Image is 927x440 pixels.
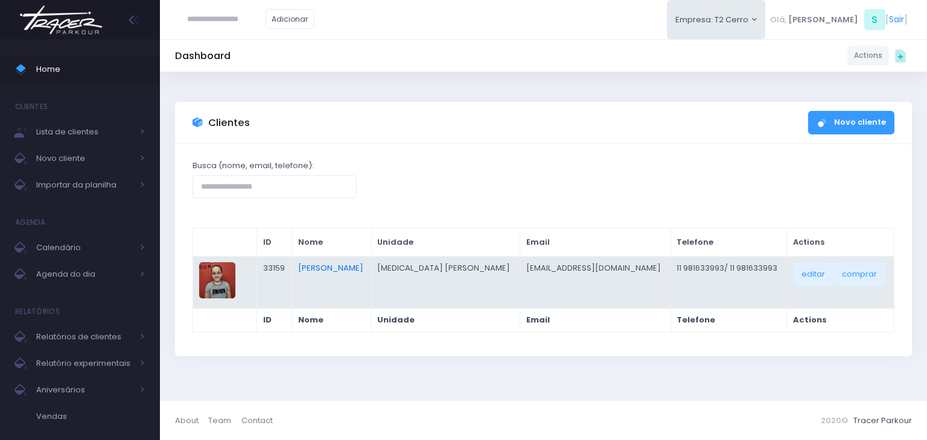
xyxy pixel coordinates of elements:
[786,308,894,332] th: Actions
[371,256,520,308] td: [MEDICAL_DATA] [PERSON_NAME]
[36,177,133,193] span: Importar da planilha
[36,329,133,345] span: Relatórios de clientes
[36,124,133,140] span: Lista de clientes
[520,308,671,332] th: Email
[298,262,363,274] a: [PERSON_NAME]
[36,409,145,424] span: Vendas
[671,228,786,257] th: Telefone
[291,308,371,332] th: Nome
[175,409,208,432] a: About
[371,228,520,257] th: Unidade
[520,228,671,257] th: Email
[371,308,520,332] th: Unidade
[36,266,133,282] span: Agenda do dia
[175,50,231,62] h5: Dashboard
[193,160,314,172] label: Busca (nome, email, telefone):
[15,95,48,119] h4: Clientes
[770,14,786,26] span: Olá,
[36,61,145,77] span: Home
[864,9,885,30] span: S
[208,409,241,432] a: Team
[671,256,786,308] td: 11 981633993/ 11 981633993
[291,228,371,257] th: Nome
[793,262,833,285] a: editar
[241,409,273,432] a: Contact
[821,415,848,426] span: 2020©
[36,151,133,166] span: Novo cliente
[808,111,894,134] a: Novo cliente
[266,9,315,29] a: Adicionar
[786,228,894,257] th: Actions
[257,228,292,257] th: ID
[257,308,292,332] th: ID
[208,117,250,129] h3: Clientes
[15,210,46,234] h4: Agenda
[36,382,133,398] span: Aniversários
[520,256,671,308] td: [EMAIL_ADDRESS][DOMAIN_NAME]
[788,14,858,26] span: [PERSON_NAME]
[257,256,292,308] td: 33159
[15,300,60,324] h4: Relatórios
[889,13,904,26] a: Sair
[36,240,133,256] span: Calendário
[36,356,133,371] span: Relatório experimentais
[833,262,885,285] a: comprar
[671,308,786,332] th: Telefone
[847,46,889,66] a: Actions
[765,6,912,33] div: [ ]
[853,415,912,426] a: Tracer Parkour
